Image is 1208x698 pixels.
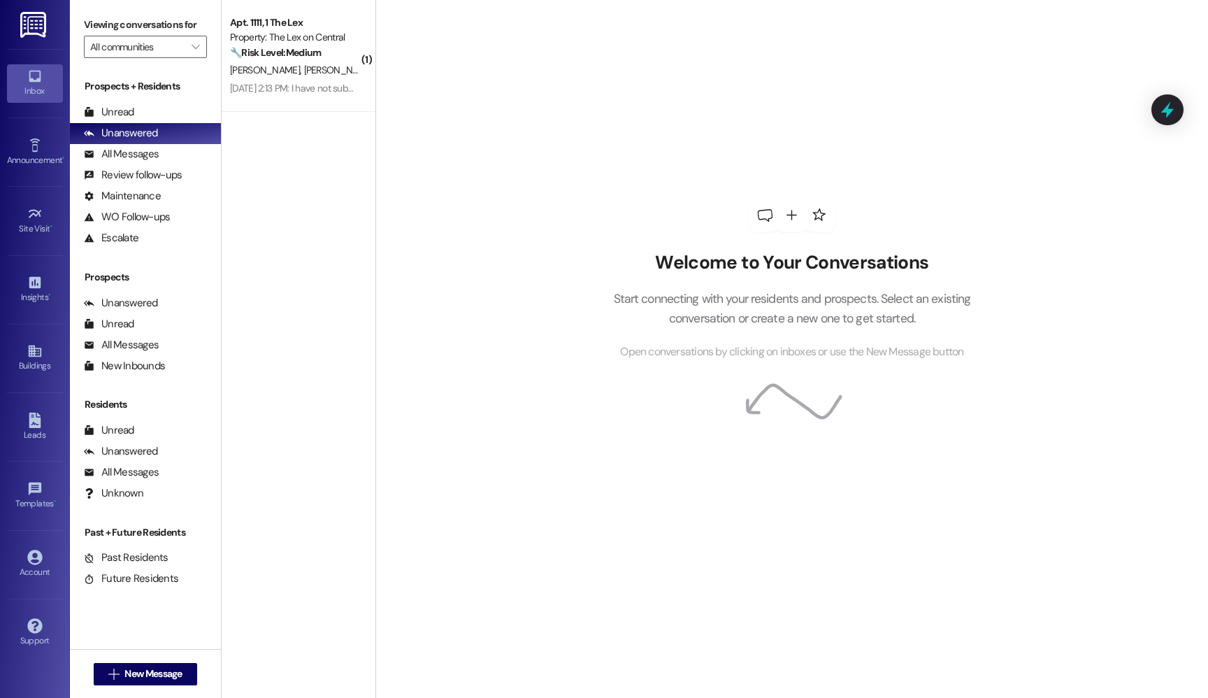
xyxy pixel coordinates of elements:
[303,64,373,76] span: [PERSON_NAME]
[84,189,161,204] div: Maintenance
[84,126,158,141] div: Unanswered
[90,36,185,58] input: All communities
[7,614,63,652] a: Support
[592,289,992,329] p: Start connecting with your residents and prospects. Select an existing conversation or create a n...
[84,444,158,459] div: Unanswered
[7,546,63,583] a: Account
[84,147,159,162] div: All Messages
[50,222,52,232] span: •
[230,46,321,59] strong: 🔧 Risk Level: Medium
[230,15,359,30] div: Apt. 1111, 1 The Lex
[84,210,170,225] div: WO Follow-ups
[7,408,63,446] a: Leads
[230,64,304,76] span: [PERSON_NAME]
[84,571,178,586] div: Future Residents
[84,465,159,480] div: All Messages
[592,252,992,274] h2: Welcome to Your Conversations
[7,64,63,102] a: Inbox
[84,231,138,245] div: Escalate
[7,202,63,240] a: Site Visit •
[84,338,159,352] div: All Messages
[48,290,50,300] span: •
[70,270,221,285] div: Prospects
[70,79,221,94] div: Prospects + Residents
[124,667,182,681] span: New Message
[7,339,63,377] a: Buildings
[108,669,119,680] i: 
[84,168,182,183] div: Review follow-ups
[7,271,63,308] a: Insights •
[62,153,64,163] span: •
[230,30,359,45] div: Property: The Lex on Central
[84,317,134,332] div: Unread
[192,41,199,52] i: 
[54,497,56,506] span: •
[230,82,768,94] div: [DATE] 2:13 PM: I have not submitted the work orders. Also I prefer they leave the items at my do...
[20,12,49,38] img: ResiDesk Logo
[7,477,63,515] a: Templates •
[70,397,221,412] div: Residents
[620,343,963,361] span: Open conversations by clicking on inboxes or use the New Message button
[84,550,168,565] div: Past Residents
[84,359,165,373] div: New Inbounds
[84,423,134,438] div: Unread
[94,663,197,685] button: New Message
[84,486,143,501] div: Unknown
[84,296,158,311] div: Unanswered
[84,105,134,120] div: Unread
[70,525,221,540] div: Past + Future Residents
[84,14,207,36] label: Viewing conversations for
